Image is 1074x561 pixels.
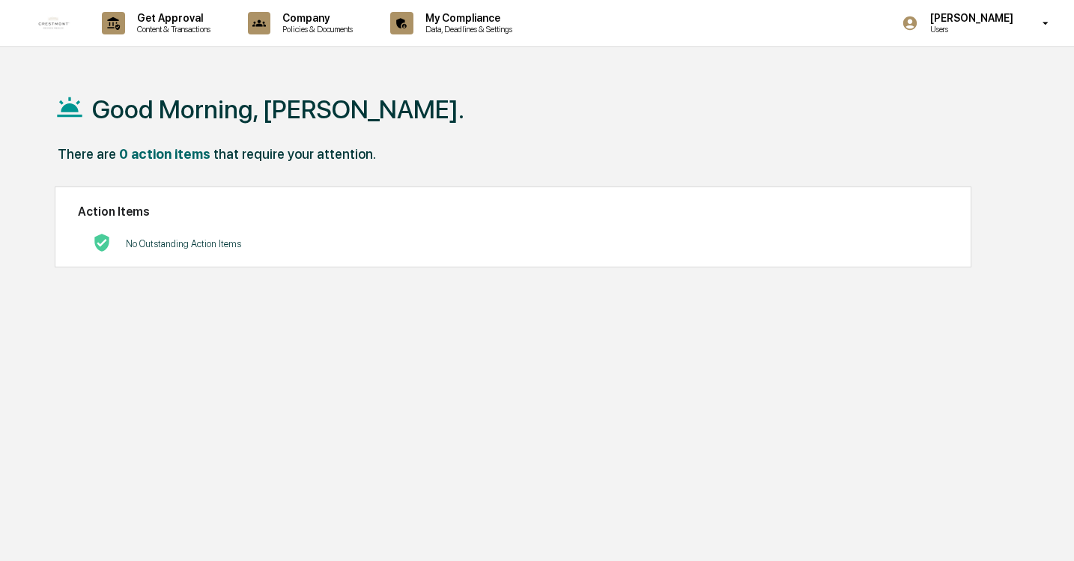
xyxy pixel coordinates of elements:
p: My Compliance [413,12,520,24]
p: Company [270,12,360,24]
div: There are [58,146,116,162]
p: Users [918,24,1021,34]
p: Policies & Documents [270,24,360,34]
p: Content & Transactions [125,24,218,34]
p: No Outstanding Action Items [126,238,241,249]
p: Data, Deadlines & Settings [413,24,520,34]
img: No Actions logo [93,234,111,252]
h1: Good Morning, [PERSON_NAME]. [92,94,464,124]
p: Get Approval [125,12,218,24]
p: [PERSON_NAME] [918,12,1021,24]
div: that require your attention. [213,146,376,162]
h2: Action Items [78,204,948,219]
img: logo [36,5,72,41]
div: 0 action items [119,146,210,162]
